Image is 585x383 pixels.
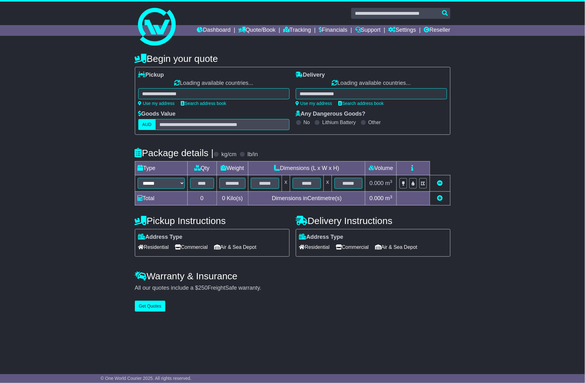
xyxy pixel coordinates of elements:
[135,148,214,158] h4: Package details |
[214,242,257,252] span: Air & Sea Depot
[187,161,217,175] td: Qty
[248,161,365,175] td: Dimensions (L x W x H)
[368,119,381,125] label: Other
[222,195,225,201] span: 0
[299,234,344,241] label: Address Type
[296,80,447,87] div: Loading available countries...
[304,119,310,125] label: No
[138,119,156,130] label: AUD
[135,301,166,312] button: Get Quotes
[217,161,248,175] td: Weight
[138,101,175,106] a: Use my address
[282,175,290,192] td: x
[138,234,183,241] label: Address Type
[355,25,381,36] a: Support
[339,101,384,106] a: Search address book
[217,192,248,205] td: Kilo(s)
[437,180,443,186] a: Remove this item
[238,25,275,36] a: Quote/Book
[390,179,393,184] sup: 3
[138,242,169,252] span: Residential
[385,195,393,201] span: m
[138,111,176,118] label: Goods Value
[175,242,208,252] span: Commercial
[135,192,187,205] td: Total
[135,271,450,281] h4: Warranty & Insurance
[323,175,332,192] td: x
[365,161,397,175] td: Volume
[424,25,450,36] a: Reseller
[135,53,450,64] h4: Begin your quote
[138,72,164,79] label: Pickup
[101,376,191,381] span: © One World Courier 2025. All rights reserved.
[299,242,330,252] span: Residential
[296,111,366,118] label: Any Dangerous Goods?
[138,80,290,87] div: Loading available countries...
[437,195,443,201] a: Add new item
[221,151,236,158] label: kg/cm
[181,101,226,106] a: Search address book
[389,25,416,36] a: Settings
[319,25,347,36] a: Financials
[322,119,356,125] label: Lithium Battery
[135,216,290,226] h4: Pickup Instructions
[370,195,384,201] span: 0.000
[375,242,417,252] span: Air & Sea Depot
[296,216,450,226] h4: Delivery Instructions
[370,180,384,186] span: 0.000
[248,192,365,205] td: Dimensions in Centimetre(s)
[385,180,393,186] span: m
[187,192,217,205] td: 0
[247,151,258,158] label: lb/in
[296,72,325,79] label: Delivery
[135,285,450,292] div: All our quotes include a $ FreightSafe warranty.
[283,25,311,36] a: Tracking
[336,242,369,252] span: Commercial
[197,25,231,36] a: Dashboard
[390,194,393,199] sup: 3
[296,101,332,106] a: Use my address
[198,285,208,291] span: 250
[135,161,187,175] td: Type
